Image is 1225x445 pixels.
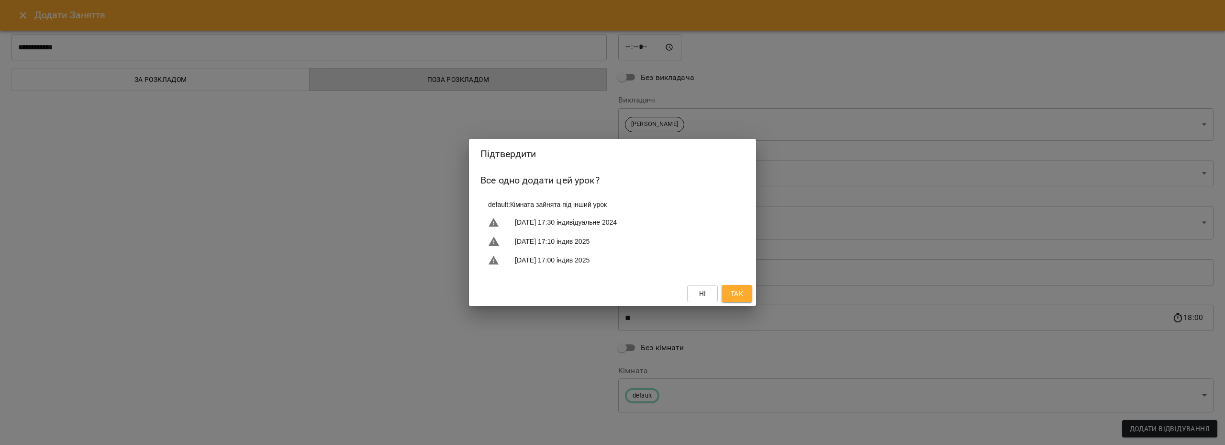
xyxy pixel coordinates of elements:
li: [DATE] 17:30 індивідуальне 2024 [480,213,745,232]
span: Так [731,288,743,299]
li: default : Кімната зайнята під інший урок [480,196,745,213]
li: [DATE] 17:10 індив 2025 [480,232,745,251]
h2: Підтвердити [480,147,745,161]
button: Ні [687,285,718,302]
h6: Все одно додати цей урок? [480,173,745,188]
button: Так [722,285,752,302]
li: [DATE] 17:00 індив 2025 [480,251,745,270]
span: Ні [699,288,706,299]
